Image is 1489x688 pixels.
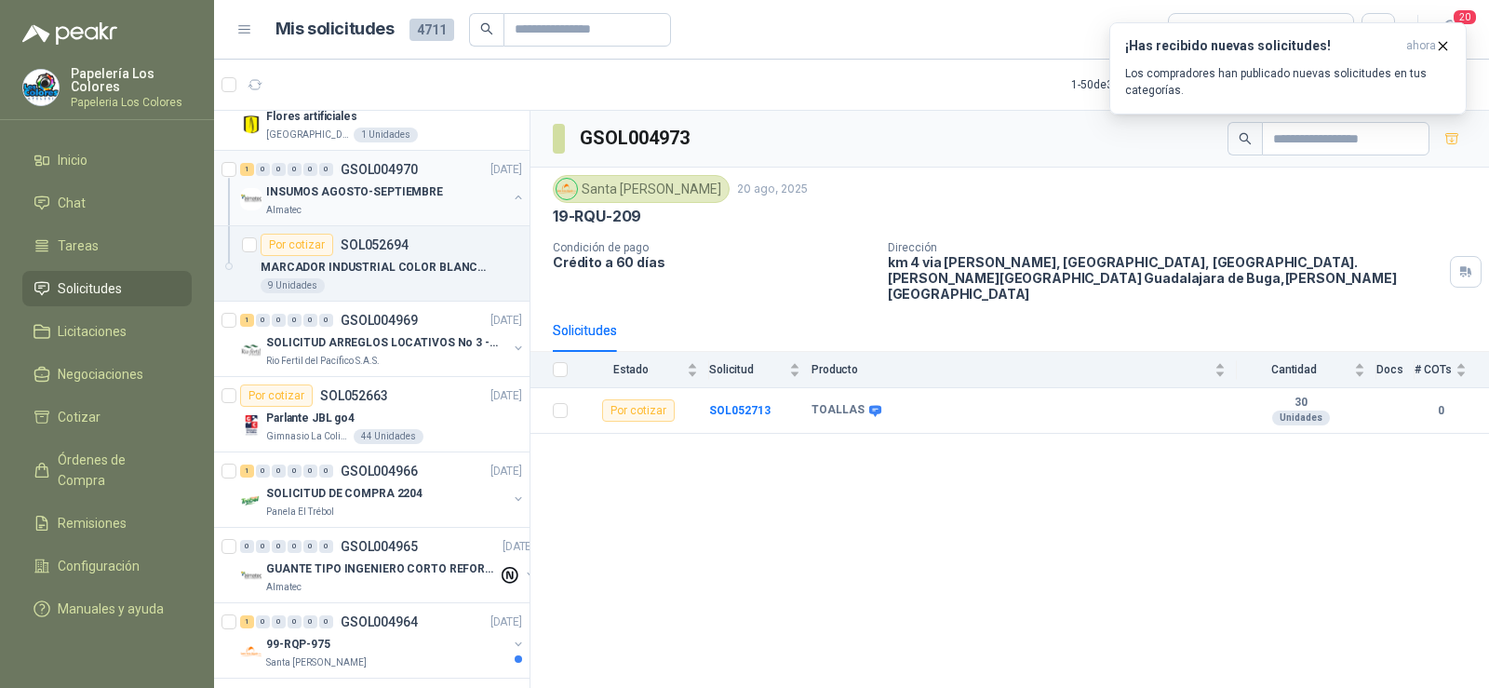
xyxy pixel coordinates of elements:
[553,175,730,203] div: Santa [PERSON_NAME]
[602,399,675,422] div: Por cotizar
[23,70,59,105] img: Company Logo
[354,128,418,142] div: 1 Unidades
[1109,22,1467,115] button: ¡Has recibido nuevas solicitudes!ahora Los compradores han publicado nuevas solicitudes en tus ca...
[272,163,286,176] div: 0
[1237,363,1350,376] span: Cantidad
[240,339,262,361] img: Company Logo
[22,442,192,498] a: Órdenes de Compra
[303,615,317,628] div: 0
[240,163,254,176] div: 1
[490,463,522,480] p: [DATE]
[275,16,395,43] h1: Mis solicitudes
[58,150,87,170] span: Inicio
[71,97,192,108] p: Papeleria Los Colores
[490,387,522,405] p: [DATE]
[272,540,286,553] div: 0
[240,158,526,218] a: 1 0 0 0 0 0 GSOL004970[DATE] Company LogoINSUMOS AGOSTO-SEPTIEMBREAlmatec
[272,615,286,628] div: 0
[58,450,174,491] span: Órdenes de Compra
[266,655,367,670] p: Santa [PERSON_NAME]
[1415,352,1489,388] th: # COTs
[490,614,522,631] p: [DATE]
[22,591,192,627] a: Manuales y ayuda
[256,540,270,553] div: 0
[266,636,330,654] p: 99-RQP-975
[319,615,333,628] div: 0
[341,615,418,628] p: GSOL004964
[553,241,873,254] p: Condición de pago
[58,236,99,256] span: Tareas
[22,228,192,263] a: Tareas
[214,377,530,452] a: Por cotizarSOL052663[DATE] Company LogoParlante JBL go4Gimnasio La Colina44 Unidades
[58,599,164,619] span: Manuales y ayuda
[288,465,302,478] div: 0
[266,108,357,126] p: Flores artificiales
[579,352,709,388] th: Estado
[319,163,333,176] div: 0
[1415,402,1467,420] b: 0
[303,163,317,176] div: 0
[240,188,262,210] img: Company Logo
[812,363,1211,376] span: Producto
[557,179,577,199] img: Company Logo
[240,565,262,587] img: Company Logo
[288,163,302,176] div: 0
[22,314,192,349] a: Licitaciones
[288,615,302,628] div: 0
[1433,13,1467,47] button: 20
[341,540,418,553] p: GSOL004965
[58,407,101,427] span: Cotizar
[58,513,127,533] span: Remisiones
[1125,38,1399,54] h3: ¡Has recibido nuevas solicitudes!
[266,203,302,218] p: Almatec
[266,485,423,503] p: SOLICITUD DE COMPRA 2204
[58,193,86,213] span: Chat
[266,354,380,369] p: Rio Fertil del Pacífico S.A.S.
[240,611,526,670] a: 1 0 0 0 0 0 GSOL004964[DATE] Company Logo99-RQP-975Santa [PERSON_NAME]
[240,465,254,478] div: 1
[1406,38,1436,54] span: ahora
[354,429,423,444] div: 44 Unidades
[341,314,418,327] p: GSOL004969
[240,384,313,407] div: Por cotizar
[709,352,812,388] th: Solicitud
[266,183,443,201] p: INSUMOS AGOSTO-SEPTIEMBRE
[58,364,143,384] span: Negociaciones
[240,414,262,437] img: Company Logo
[240,535,538,595] a: 0 0 0 0 0 0 GSOL004965[DATE] Company LogoGUANTE TIPO INGENIERO CORTO REFORZADOAlmatec
[303,314,317,327] div: 0
[58,556,140,576] span: Configuración
[709,404,771,417] a: SOL052713
[1125,65,1451,99] p: Los compradores han publicado nuevas solicitudes en tus categorías.
[256,465,270,478] div: 0
[812,352,1237,388] th: Producto
[490,161,522,179] p: [DATE]
[266,334,498,352] p: SOLICITUD ARREGLOS LOCATIVOS No 3 - PICHINDE
[266,505,334,519] p: Panela El Trébol
[812,403,865,418] b: TOALLAS
[888,241,1442,254] p: Dirección
[240,460,526,519] a: 1 0 0 0 0 0 GSOL004966[DATE] Company LogoSOLICITUD DE COMPRA 2204Panela El Trébol
[22,185,192,221] a: Chat
[1237,352,1376,388] th: Cantidad
[266,429,350,444] p: Gimnasio La Colina
[58,278,122,299] span: Solicitudes
[256,163,270,176] div: 0
[240,540,254,553] div: 0
[553,254,873,270] p: Crédito a 60 días
[261,234,333,256] div: Por cotizar
[240,490,262,512] img: Company Logo
[303,540,317,553] div: 0
[888,254,1442,302] p: km 4 via [PERSON_NAME], [GEOGRAPHIC_DATA], [GEOGRAPHIC_DATA]. [PERSON_NAME][GEOGRAPHIC_DATA] Guad...
[341,238,409,251] p: SOL052694
[579,363,683,376] span: Estado
[503,538,534,556] p: [DATE]
[240,113,262,135] img: Company Logo
[240,309,526,369] a: 1 0 0 0 0 0 GSOL004969[DATE] Company LogoSOLICITUD ARREGLOS LOCATIVOS No 3 - PICHINDERio Fertil d...
[266,128,350,142] p: [GEOGRAPHIC_DATA]
[22,22,117,45] img: Logo peakr
[1071,70,1192,100] div: 1 - 50 de 3004
[261,259,492,277] p: MARCADOR INDUSTRIAL COLOR BLANCO 60CC
[409,19,454,41] span: 4711
[261,278,325,293] div: 9 Unidades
